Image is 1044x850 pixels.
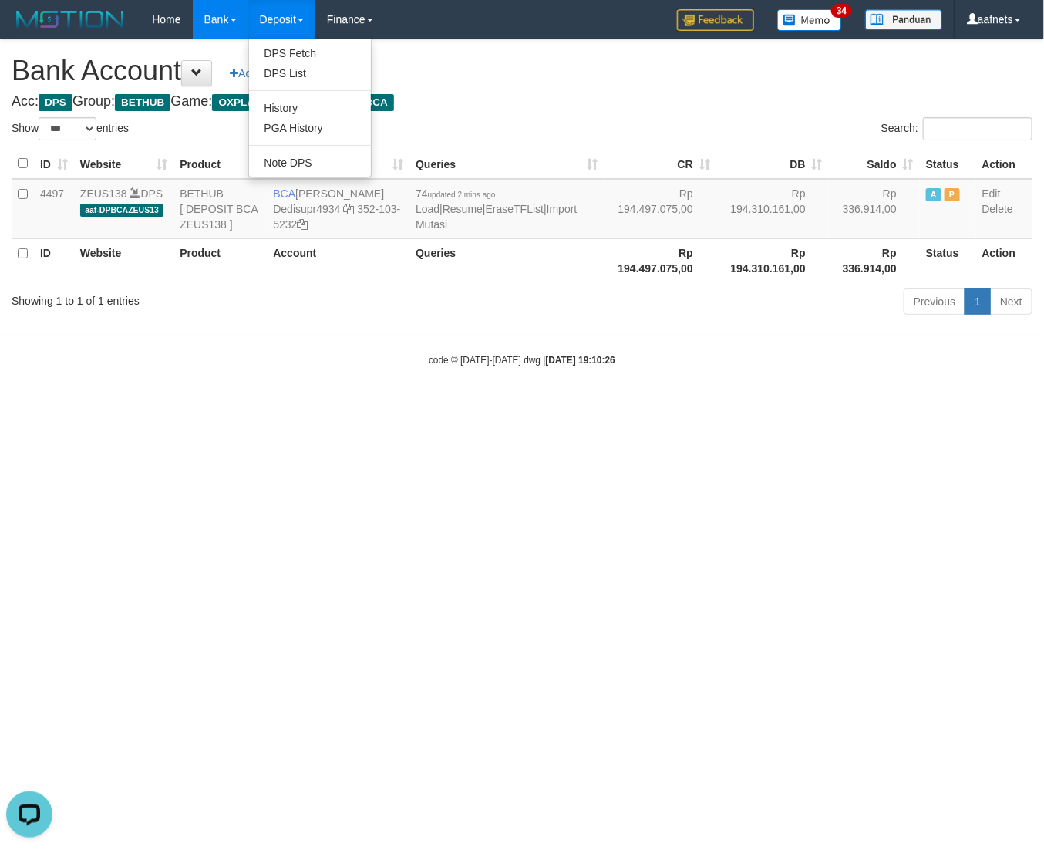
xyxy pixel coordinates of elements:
span: 74 [416,187,495,200]
th: Queries: activate to sort column ascending [409,149,604,179]
th: Queries [409,238,604,282]
span: DPS [39,94,72,111]
th: Website [74,238,173,282]
td: Rp 336.914,00 [829,179,920,239]
a: Resume [443,203,483,215]
input: Search: [923,117,1032,140]
label: Search: [881,117,1032,140]
a: PGA History [249,118,371,138]
span: 34 [831,4,852,18]
a: Copy Dedisupr4934 to clipboard [343,203,354,215]
img: MOTION_logo.png [12,8,129,31]
th: Status [920,149,976,179]
span: Active [926,188,941,201]
span: Paused [945,188,960,201]
a: History [249,98,371,118]
a: DPS List [249,63,371,83]
a: Add Bank Account [220,60,336,86]
div: Showing 1 to 1 of 1 entries [12,287,423,309]
td: DPS [74,179,173,239]
img: Button%20Memo.svg [777,9,842,31]
th: Account [267,238,409,282]
a: 1 [965,288,991,315]
td: BETHUB [ DEPOSIT BCA ZEUS138 ] [173,179,267,239]
th: Action [976,149,1032,179]
a: Copy 3521035232 to clipboard [298,218,308,231]
span: aaf-DPBCAZEUS13 [80,204,163,217]
td: Rp 194.497.075,00 [604,179,716,239]
strong: [DATE] 19:10:26 [546,355,615,366]
a: Previous [904,288,965,315]
th: Rp 194.310.161,00 [716,238,829,282]
th: CR: activate to sort column ascending [604,149,716,179]
a: EraseTFList [486,203,544,215]
a: Dedisupr4934 [273,203,340,215]
span: BCA [273,187,295,200]
a: Edit [982,187,1001,200]
td: Rp 194.310.161,00 [716,179,829,239]
td: 4497 [34,179,74,239]
button: Open LiveChat chat widget [6,6,52,52]
h4: Acc: Group: Game: Bank: [12,94,1032,110]
th: Action [976,238,1032,282]
th: ID [34,238,74,282]
img: panduan.png [865,9,942,30]
a: ZEUS138 [80,187,127,200]
span: | | | [416,187,577,231]
a: Delete [982,203,1013,215]
select: Showentries [39,117,96,140]
a: Note DPS [249,153,371,173]
a: Load [416,203,439,215]
span: OXPLAY > ZEUS138 [212,94,323,111]
a: DPS Fetch [249,43,371,63]
th: Saldo: activate to sort column ascending [829,149,920,179]
span: updated 2 mins ago [428,191,496,199]
th: Status [920,238,976,282]
th: Rp 336.914,00 [829,238,920,282]
td: [PERSON_NAME] 352-103-5232 [267,179,409,239]
th: DB: activate to sort column ascending [716,149,829,179]
h1: Bank Account [12,56,1032,86]
th: Product: activate to sort column ascending [173,149,267,179]
th: Product [173,238,267,282]
a: Import Mutasi [416,203,577,231]
th: Rp 194.497.075,00 [604,238,716,282]
th: Website: activate to sort column ascending [74,149,173,179]
label: Show entries [12,117,129,140]
span: BETHUB [115,94,170,111]
th: ID: activate to sort column ascending [34,149,74,179]
img: Feedback.jpg [677,9,754,31]
span: BCA [359,94,394,111]
small: code © [DATE]-[DATE] dwg | [429,355,615,366]
a: Next [990,288,1032,315]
